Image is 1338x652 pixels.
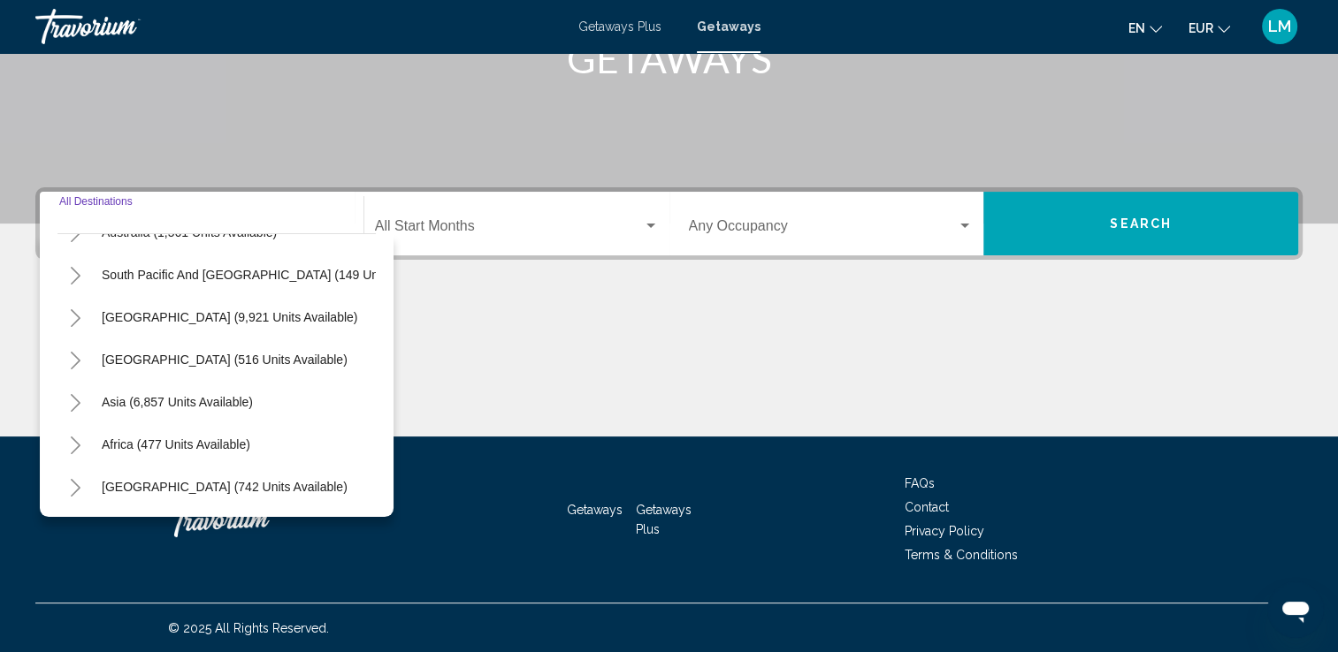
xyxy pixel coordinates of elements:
button: Toggle South America (9,921 units available) [57,299,93,335]
span: EUR [1189,21,1213,35]
span: en [1128,21,1145,35]
button: Toggle Middle East (742 units available) [57,469,93,504]
button: Toggle South Pacific and Oceania (149 units available) [57,257,93,292]
a: Contact [905,500,949,514]
button: South Pacific and [GEOGRAPHIC_DATA] (149 units available) [93,254,456,295]
button: [GEOGRAPHIC_DATA] (9,921 units available) [93,297,366,337]
button: Change language [1128,15,1162,41]
div: Search widget [40,192,1298,255]
button: Change currency [1189,15,1230,41]
span: Asia (6,857 units available) [102,395,253,409]
a: Getaways Plus [636,503,692,536]
span: South Pacific and [GEOGRAPHIC_DATA] (149 units available) [102,268,447,282]
span: Africa (477 units available) [102,437,250,451]
span: Search [1110,217,1172,231]
iframe: Bouton de lancement de la fenêtre de messagerie [1267,581,1324,638]
a: Privacy Policy [905,524,984,538]
button: Search [983,192,1298,255]
button: Africa (477 units available) [93,424,259,465]
a: Terms & Conditions [905,548,1018,562]
button: [GEOGRAPHIC_DATA] (742 units available) [93,466,356,507]
span: [GEOGRAPHIC_DATA] (742 units available) [102,480,348,494]
button: User Menu [1257,8,1303,45]
button: Toggle Asia (6,857 units available) [57,384,93,420]
button: Asia (6,857 units available) [93,382,262,422]
span: [GEOGRAPHIC_DATA] (516 units available) [102,353,348,367]
a: Getaways [567,503,623,517]
a: Travorium [168,493,345,546]
button: [GEOGRAPHIC_DATA] (516 units available) [93,339,356,380]
a: Getaways [697,19,761,34]
button: Toggle Africa (477 units available) [57,427,93,462]
span: © 2025 All Rights Reserved. [168,621,329,635]
a: Travorium [35,9,561,44]
button: Toggle Central America (516 units available) [57,342,93,377]
a: Getaways Plus [578,19,661,34]
a: FAQs [905,476,935,490]
span: LM [1268,18,1291,35]
span: [GEOGRAPHIC_DATA] (9,921 units available) [102,310,357,324]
